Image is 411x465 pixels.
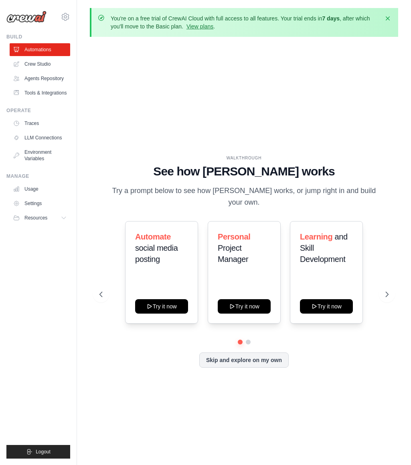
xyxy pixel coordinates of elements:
div: Operate [6,107,70,114]
span: Personal [218,232,250,241]
button: Logout [6,445,70,459]
button: Skip and explore on my own [199,352,289,368]
div: WALKTHROUGH [99,155,389,161]
a: Agents Repository [10,72,70,85]
a: Traces [10,117,70,130]
a: Usage [10,183,70,195]
img: Logo [6,11,47,23]
span: Project Manager [218,244,248,264]
p: Try a prompt below to see how [PERSON_NAME] works, or jump right in and build your own. [109,185,379,209]
div: Build [6,34,70,40]
button: Try it now [218,299,271,314]
button: Try it now [135,299,188,314]
button: Resources [10,211,70,224]
a: Crew Studio [10,58,70,70]
h1: See how [PERSON_NAME] works [99,164,389,179]
a: Tools & Integrations [10,87,70,99]
div: Manage [6,173,70,179]
span: Learning [300,232,332,241]
span: Resources [24,215,47,221]
a: Settings [10,197,70,210]
span: Automate [135,232,171,241]
p: You're on a free trial of CrewAI Cloud with full access to all features. Your trial ends in , aft... [111,14,379,30]
a: Automations [10,43,70,56]
a: View plans [186,23,213,30]
a: Environment Variables [10,146,70,165]
span: Logout [36,449,51,455]
span: social media posting [135,244,178,264]
strong: 7 days [322,15,340,22]
button: Try it now [300,299,353,314]
a: LLM Connections [10,131,70,144]
span: and Skill Development [300,232,348,264]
